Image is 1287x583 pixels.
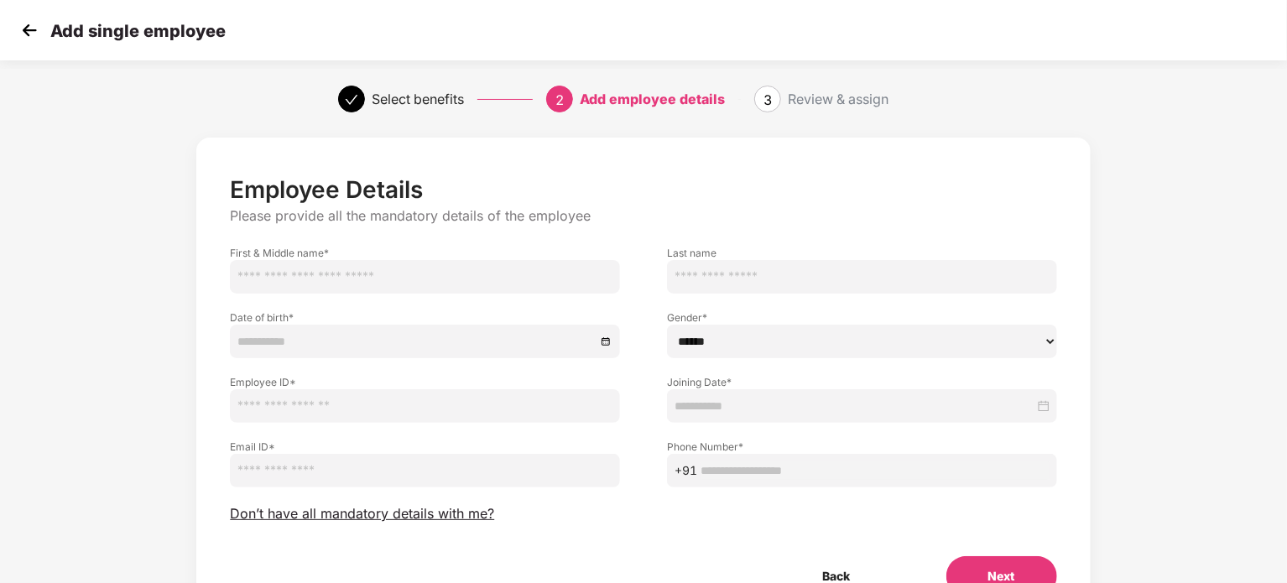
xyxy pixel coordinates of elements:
span: 2 [555,91,564,108]
p: Add single employee [50,21,226,41]
p: Employee Details [230,175,1056,204]
label: Joining Date [667,375,1057,389]
label: Last name [667,246,1057,260]
div: Select benefits [372,86,464,112]
div: Review & assign [788,86,888,112]
label: Employee ID [230,375,620,389]
label: Phone Number [667,440,1057,454]
span: 3 [763,91,772,108]
label: Date of birth [230,310,620,325]
label: First & Middle name [230,246,620,260]
p: Please provide all the mandatory details of the employee [230,207,1056,225]
span: +91 [675,461,697,480]
label: Gender [667,310,1057,325]
img: svg+xml;base64,PHN2ZyB4bWxucz0iaHR0cDovL3d3dy53My5vcmcvMjAwMC9zdmciIHdpZHRoPSIzMCIgaGVpZ2h0PSIzMC... [17,18,42,43]
div: Add employee details [580,86,725,112]
label: Email ID [230,440,620,454]
span: check [345,93,358,107]
span: Don’t have all mandatory details with me? [230,505,494,523]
